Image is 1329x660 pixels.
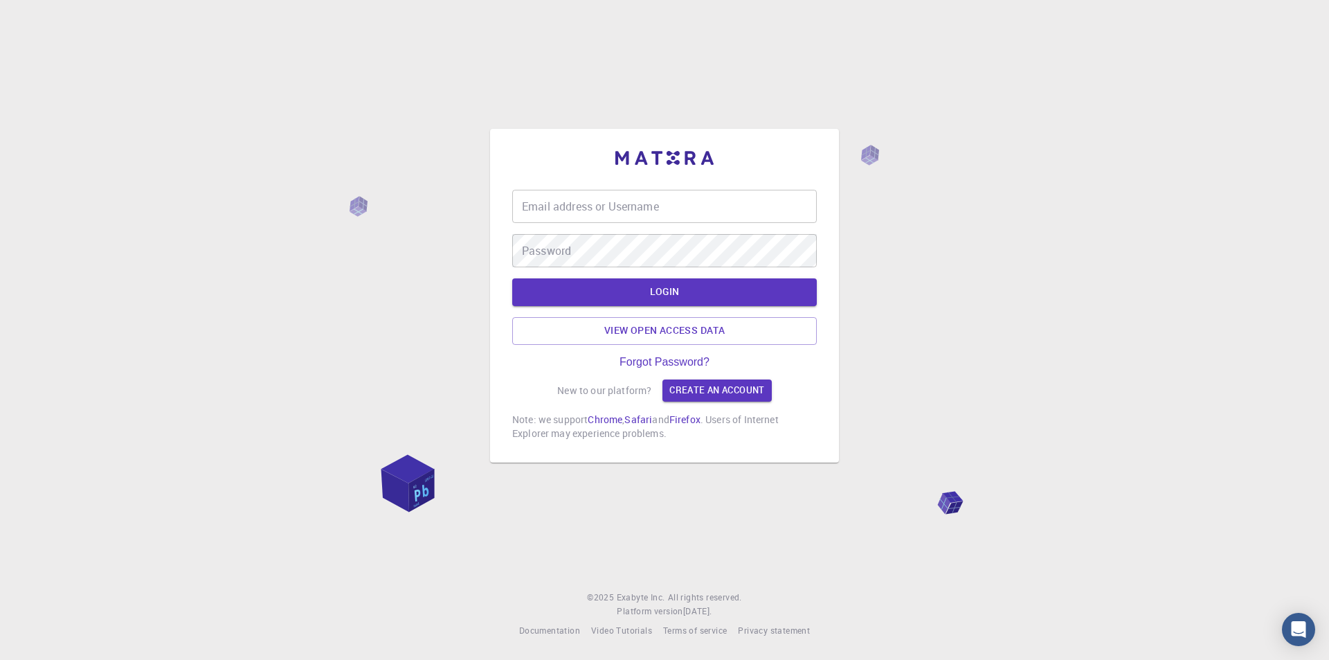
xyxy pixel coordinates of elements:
[624,413,652,426] a: Safari
[617,591,665,605] a: Exabyte Inc.
[669,413,700,426] a: Firefox
[512,317,817,345] a: View open access data
[519,624,580,638] a: Documentation
[512,413,817,440] p: Note: we support , and . Users of Internet Explorer may experience problems.
[738,625,810,636] span: Privacy statement
[663,625,727,636] span: Terms of service
[588,413,622,426] a: Chrome
[557,384,651,398] p: New to our platform?
[617,605,682,618] span: Platform version
[683,605,712,618] a: [DATE].
[620,356,709,368] a: Forgot Password?
[587,591,616,605] span: © 2025
[519,625,580,636] span: Documentation
[617,591,665,603] span: Exabyte Inc.
[683,605,712,616] span: [DATE] .
[1282,613,1315,646] div: Open Intercom Messenger
[662,380,771,402] a: Create an account
[663,624,727,638] a: Terms of service
[668,591,742,605] span: All rights reserved.
[591,625,652,636] span: Video Tutorials
[738,624,810,638] a: Privacy statement
[512,278,817,306] button: LOGIN
[591,624,652,638] a: Video Tutorials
